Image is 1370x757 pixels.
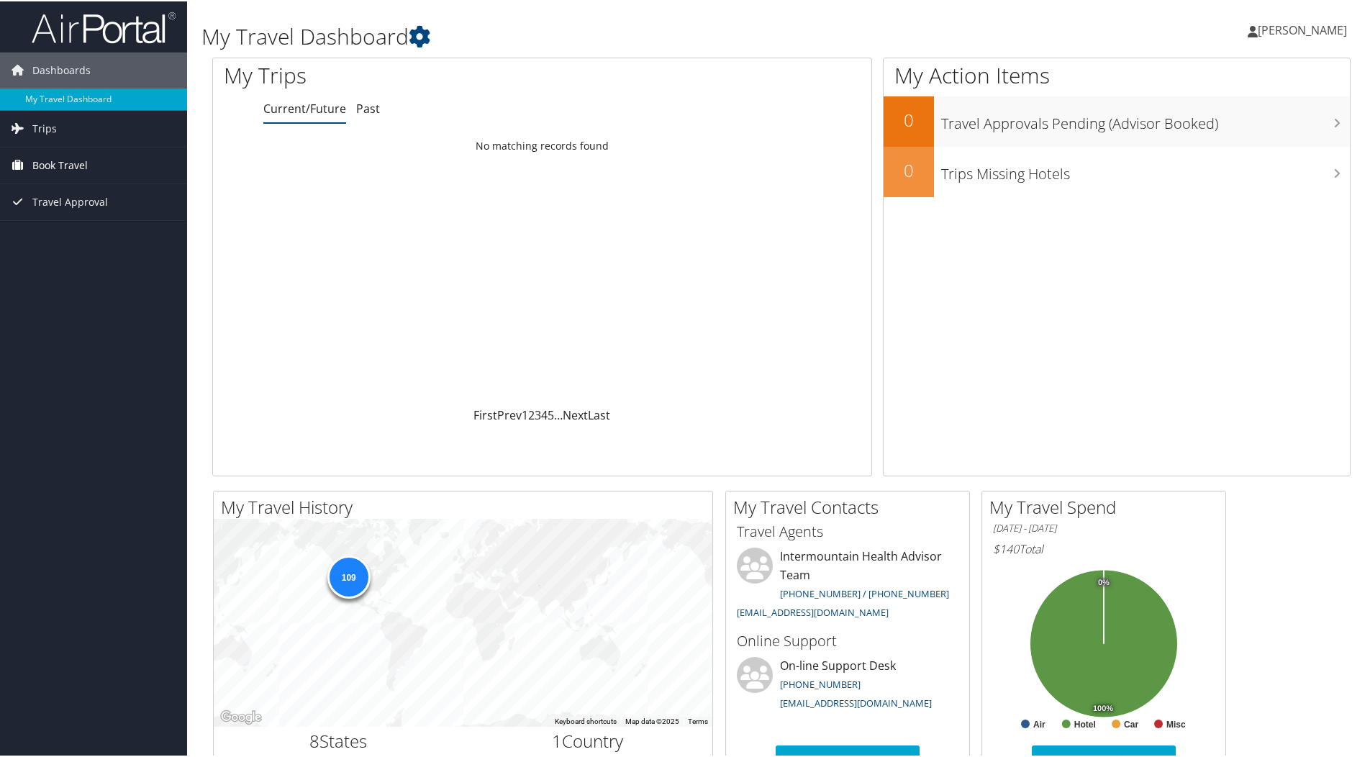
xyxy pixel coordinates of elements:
[625,716,679,724] span: Map data ©2025
[941,155,1350,183] h3: Trips Missing Hotels
[327,554,370,597] div: 109
[356,99,380,115] a: Past
[201,20,975,50] h1: My Travel Dashboard
[941,105,1350,132] h3: Travel Approvals Pending (Advisor Booked)
[884,157,934,181] h2: 0
[535,406,541,422] a: 3
[522,406,528,422] a: 1
[217,707,265,725] img: Google
[737,630,958,650] h3: Online Support
[1074,718,1096,728] text: Hotel
[1248,7,1361,50] a: [PERSON_NAME]
[1033,718,1045,728] text: Air
[730,656,966,715] li: On-line Support Desk
[217,707,265,725] a: Open this area in Google Maps (opens a new window)
[993,540,1019,556] span: $140
[993,520,1215,534] h6: [DATE] - [DATE]
[497,406,522,422] a: Prev
[884,145,1350,196] a: 0Trips Missing Hotels
[733,494,969,518] h2: My Travel Contacts
[224,59,586,89] h1: My Trips
[780,676,861,689] a: [PHONE_NUMBER]
[1258,21,1347,37] span: [PERSON_NAME]
[473,406,497,422] a: First
[688,716,708,724] a: Terms (opens in new tab)
[263,99,346,115] a: Current/Future
[780,695,932,708] a: [EMAIL_ADDRESS][DOMAIN_NAME]
[528,406,535,422] a: 2
[309,727,319,751] span: 8
[555,715,617,725] button: Keyboard shortcuts
[32,109,57,145] span: Trips
[552,727,562,751] span: 1
[548,406,554,422] a: 5
[32,183,108,219] span: Travel Approval
[554,406,563,422] span: …
[993,540,1215,556] h6: Total
[1124,718,1138,728] text: Car
[884,95,1350,145] a: 0Travel Approvals Pending (Advisor Booked)
[474,727,702,752] h2: Country
[737,604,889,617] a: [EMAIL_ADDRESS][DOMAIN_NAME]
[884,59,1350,89] h1: My Action Items
[1166,718,1186,728] text: Misc
[221,494,712,518] h2: My Travel History
[32,9,176,43] img: airportal-logo.png
[780,586,949,599] a: [PHONE_NUMBER] / [PHONE_NUMBER]
[737,520,958,540] h3: Travel Agents
[884,106,934,131] h2: 0
[1093,703,1113,712] tspan: 100%
[224,727,453,752] h2: States
[989,494,1225,518] h2: My Travel Spend
[563,406,588,422] a: Next
[213,132,871,158] td: No matching records found
[32,146,88,182] span: Book Travel
[730,546,966,623] li: Intermountain Health Advisor Team
[1098,577,1110,586] tspan: 0%
[588,406,610,422] a: Last
[32,51,91,87] span: Dashboards
[541,406,548,422] a: 4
